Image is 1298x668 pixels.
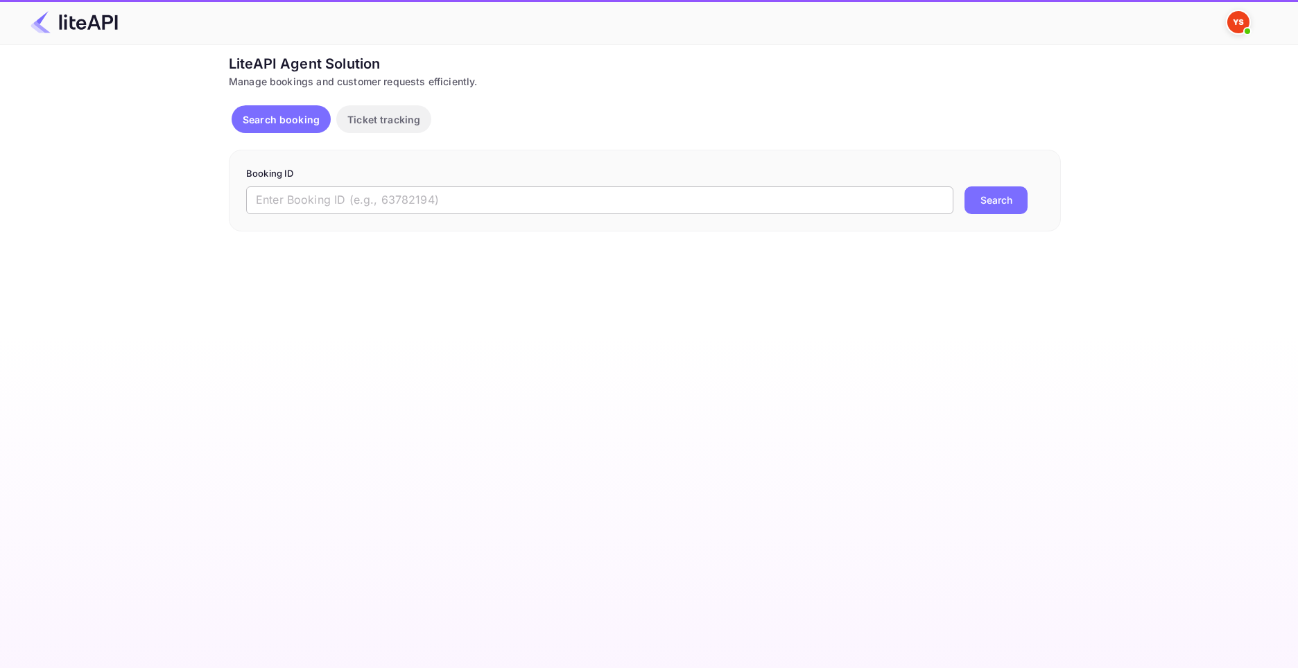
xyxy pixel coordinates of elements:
img: LiteAPI Logo [31,11,118,33]
button: Search [964,186,1028,214]
div: Manage bookings and customer requests efficiently. [229,74,1061,89]
p: Booking ID [246,167,1044,181]
img: Yandex Support [1227,11,1249,33]
p: Ticket tracking [347,112,420,127]
input: Enter Booking ID (e.g., 63782194) [246,186,953,214]
p: Search booking [243,112,320,127]
div: LiteAPI Agent Solution [229,53,1061,74]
